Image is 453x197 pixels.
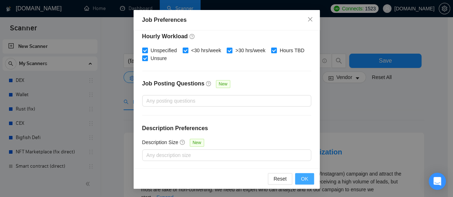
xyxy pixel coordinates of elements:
div: Open Intercom Messenger [429,173,446,190]
button: Close [300,10,320,29]
span: Unsure [148,54,170,62]
button: Reset [268,173,293,184]
h5: Description Size [142,138,178,146]
span: question-circle [206,81,212,87]
h4: Description Preferences [142,124,311,133]
span: Unspecified [148,46,180,54]
h4: Hourly Workload [142,32,311,41]
span: question-circle [189,34,195,39]
span: OK [301,175,308,183]
div: Job Preferences [142,16,311,24]
span: New [216,80,230,88]
h4: Job Posting Questions [142,79,204,88]
span: question-circle [180,139,185,145]
span: New [190,139,204,147]
span: >30 hrs/week [232,46,268,54]
span: close [307,16,313,22]
span: <30 hrs/week [188,46,224,54]
span: Reset [274,175,287,183]
button: OK [295,173,314,184]
span: Hours TBD [277,46,307,54]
